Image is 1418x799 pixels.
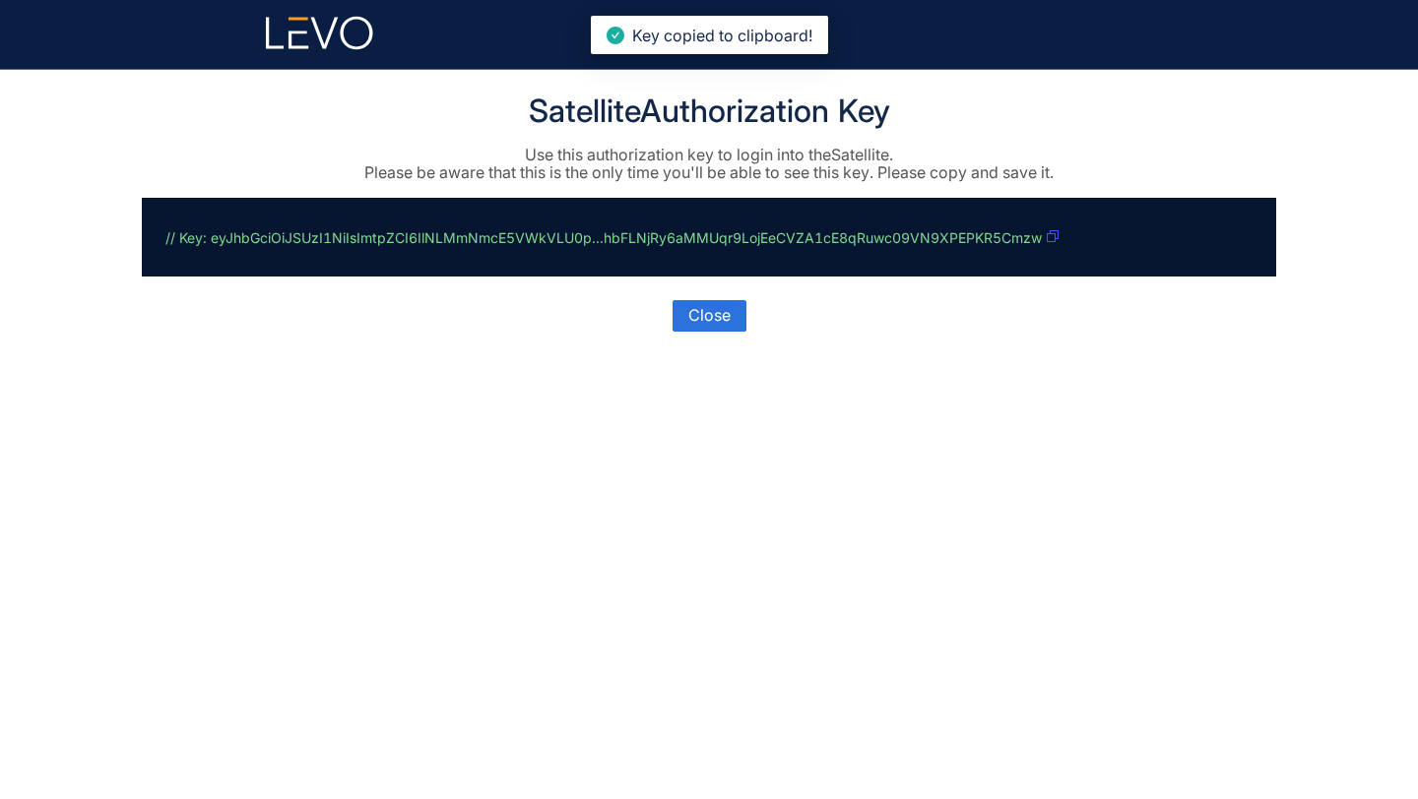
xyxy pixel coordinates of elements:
span: check-circle [607,27,624,44]
p: eyJhbGciOiJSUzI1NiIsImtpZCI6IlNLMmNmcE5VWkVLU0p...hbFLNjRy6aMMUqr9LojEeCVZA1cE8qRuwc09VN9XPEPKR5Cmzw [165,221,1245,253]
button: Close [673,300,746,332]
span: Key copied to clipboard! [632,26,812,45]
h1: Satellite Authorization Key [142,93,1276,130]
p: Use this authorization key to login into the Satellite . Please be aware that this is the only ti... [142,146,1276,182]
span: // Key: [165,228,207,245]
span: Close [688,306,731,324]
